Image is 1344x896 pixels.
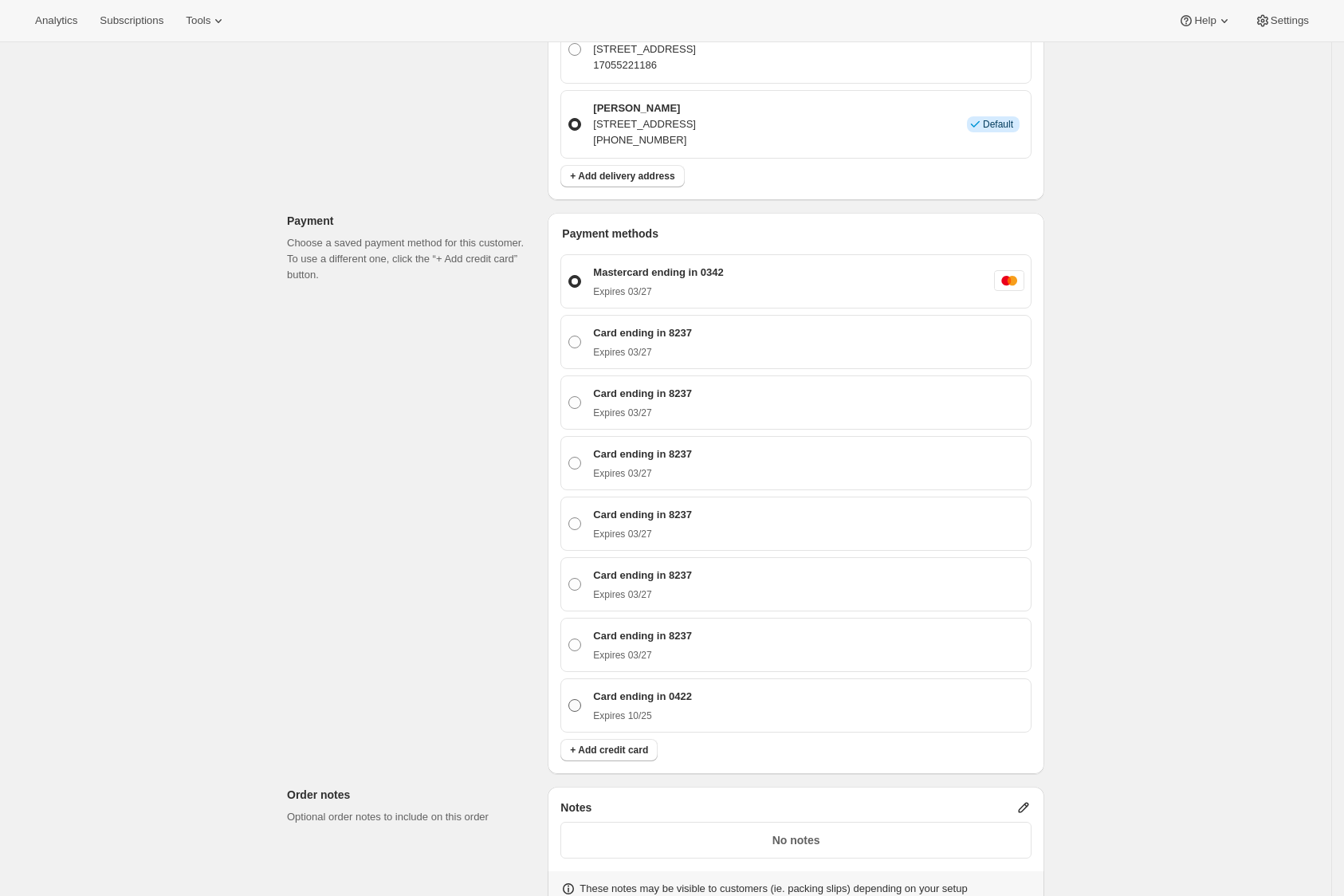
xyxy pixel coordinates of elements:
button: + Add delivery address [560,165,684,187]
p: Mastercard ending in 0342 [593,265,723,281]
button: + Add credit card [560,739,658,761]
button: Subscriptions [90,10,173,32]
span: Subscriptions [100,14,163,27]
p: Card ending in 8237 [593,325,692,341]
p: Expires 03/27 [593,407,692,419]
span: + Add credit card [570,744,648,756]
p: Expires 03/27 [593,467,692,480]
span: Analytics [35,14,77,27]
p: [PHONE_NUMBER] [593,132,696,148]
p: [PERSON_NAME] [593,100,696,116]
p: Card ending in 0422 [593,689,692,705]
p: 17055221186 [593,57,696,73]
span: Default [983,118,1013,131]
button: Help [1169,10,1241,32]
p: Expires 03/27 [593,649,692,662]
p: [STREET_ADDRESS] [593,116,696,132]
p: Expires 03/27 [593,528,692,540]
span: Settings [1271,14,1309,27]
p: Expires 03/27 [593,346,692,359]
button: Analytics [26,10,87,32]
p: Choose a saved payment method for this customer. To use a different one, click the “+ Add credit ... [287,235,535,283]
p: [STREET_ADDRESS] [593,41,696,57]
p: Order notes [287,787,535,803]
p: Card ending in 8237 [593,507,692,523]
p: Card ending in 8237 [593,568,692,584]
span: Notes [560,800,591,815]
p: Payment methods [562,226,1032,242]
span: Help [1194,14,1216,27]
p: No notes [571,832,1021,848]
button: Tools [176,10,236,32]
p: Expires 10/25 [593,709,692,722]
p: Card ending in 8237 [593,386,692,402]
p: Expires 03/27 [593,588,692,601]
p: Card ending in 8237 [593,628,692,644]
span: Tools [186,14,210,27]
button: Settings [1245,10,1318,32]
p: Card ending in 8237 [593,446,692,462]
p: Payment [287,213,535,229]
p: Expires 03/27 [593,285,723,298]
p: Optional order notes to include on this order [287,809,535,825]
span: + Add delivery address [570,170,674,183]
